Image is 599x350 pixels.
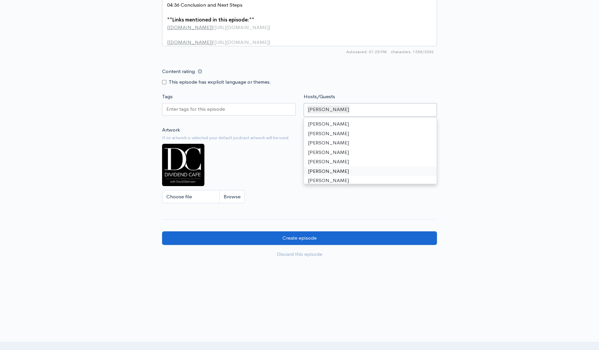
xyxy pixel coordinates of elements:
span: [DOMAIN_NAME] [169,24,211,30]
span: 04:36 Conclusion and Next Steps [167,2,242,8]
div: [PERSON_NAME] [304,176,437,185]
label: Content rating [162,65,195,78]
span: [URL][DOMAIN_NAME] [214,24,269,30]
input: Create episode [162,231,437,245]
div: [PERSON_NAME] [304,148,437,157]
span: ] [211,24,213,30]
span: ) [269,24,270,30]
span: ] [211,39,213,45]
span: ) [269,39,270,45]
div: [PERSON_NAME] [304,138,437,148]
div: [PERSON_NAME] [304,129,437,138]
span: [ [167,24,169,30]
div: [PERSON_NAME] [307,105,350,114]
span: ( [213,24,214,30]
label: Artwork [162,126,180,134]
label: This episode has explicit language or themes. [169,78,271,86]
div: [PERSON_NAME] [304,157,437,167]
span: 1359/2000 [391,49,434,55]
a: Discard this episode [162,248,437,261]
div: [PERSON_NAME] [304,119,437,129]
small: If no artwork is selected your default podcast artwork will be used [162,135,437,141]
span: Links mentioned in this episode: [172,17,249,23]
label: Hosts/Guests [304,93,335,100]
div: [PERSON_NAME] [304,167,437,176]
span: ( [213,39,214,45]
span: Autosaved: 01:25 PM [346,49,387,55]
span: [ [167,39,169,45]
span: [DOMAIN_NAME] [169,39,211,45]
label: Tags [162,93,173,100]
span: [URL][DOMAIN_NAME] [214,39,269,45]
input: Enter tags for this episode [166,105,226,113]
